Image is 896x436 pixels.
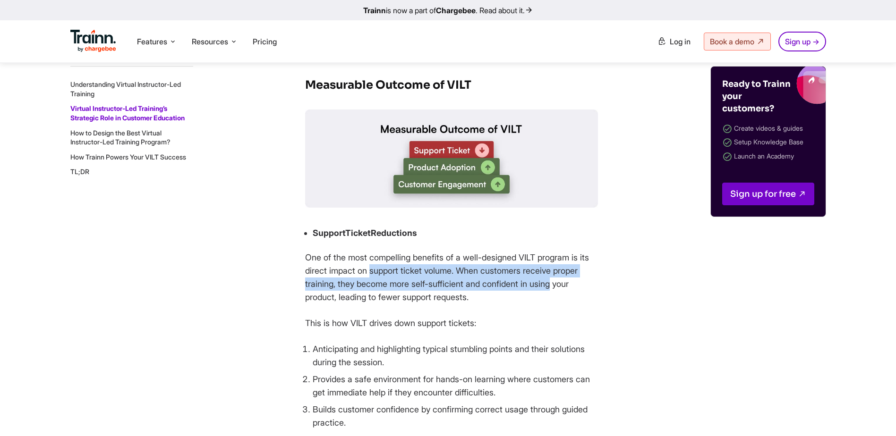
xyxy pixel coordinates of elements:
img: Trainn Logo [70,30,117,52]
a: Virtual Instructor-Led Training’s Strategic Role in Customer Education [70,104,185,122]
strong: eductions [376,228,417,238]
li: Provides a safe environment for hands-on learning where customers can get immediate help if they ... [313,373,598,399]
p: This is how VILT drives down support tickets: [305,317,598,330]
a: Log in [652,33,696,50]
li: Setup Knowledge Base [722,136,814,150]
span: Log in [670,37,691,46]
strong: Measurable Outcome of VILT [305,78,471,92]
b: Chargebee [436,6,476,15]
strong: T R [313,228,417,238]
li: Anticipating and highlighting typical stumbling points and their solutions during the session. [313,343,598,369]
img: Trainn blogs [730,67,826,104]
span: Book a demo [710,37,754,46]
a: Sign up → [778,32,826,51]
a: TL;DR [70,168,89,176]
li: Create videos & guides [722,122,814,136]
li: Builds customer confidence by confirming correct usage through guided practice. [313,403,598,429]
b: Trainn [363,6,386,15]
h4: Ready to Trainn your customers? [722,78,793,115]
p: One of the most compelling benefits of a well-designed VILT program is its direct impact on suppo... [305,251,598,304]
a: Pricing [253,37,277,46]
span: Features [137,36,167,47]
a: How to Design the Best Virtual Instructor-Led Training Program? [70,128,171,146]
span: Resources [192,36,228,47]
li: Launch an Academy [722,150,814,164]
a: How Trainn Powers Your VILT Success [70,153,186,161]
iframe: Chat Widget [849,391,896,436]
a: Book a demo [704,33,771,50]
strong: Support [313,228,345,238]
strong: icket [351,228,371,238]
a: Understanding Virtual Instructor-Led Training [70,80,181,98]
a: Sign up for free [722,183,814,205]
